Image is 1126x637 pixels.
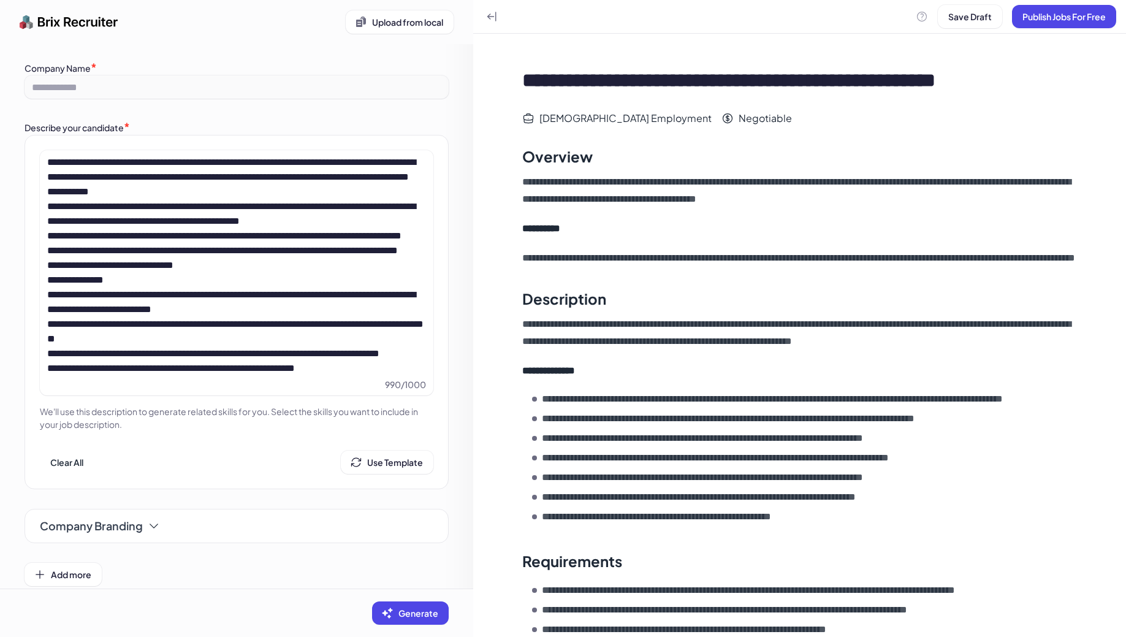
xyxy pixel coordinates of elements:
span: 990 / 1000 [385,378,426,391]
span: Publish Jobs For Free [1022,11,1106,22]
label: Describe your candidate [25,122,124,133]
span: Upload from local [372,17,443,28]
span: Company Branding [40,517,143,535]
span: Clear All [50,457,83,468]
button: Clear All [40,451,94,474]
p: [DEMOGRAPHIC_DATA] Employment [539,115,712,122]
p: Negotiable [739,115,792,122]
span: Save Draft [948,11,992,22]
span: Add more [51,569,91,580]
span: Generate [398,608,438,619]
img: logo [20,10,118,34]
button: Generate [372,601,449,625]
span: Use Template [367,457,423,468]
button: Save Draft [938,5,1002,28]
label: Company Name [25,63,91,74]
div: Description [522,289,606,308]
div: Overview [522,147,593,166]
button: Add more [25,563,102,586]
button: Upload from local [346,10,454,34]
button: Use Template [341,451,433,474]
div: Requirements [522,551,622,571]
button: Publish Jobs For Free [1012,5,1116,28]
p: We'll use this description to generate related skills for you. Select the skills you want to incl... [40,405,433,431]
